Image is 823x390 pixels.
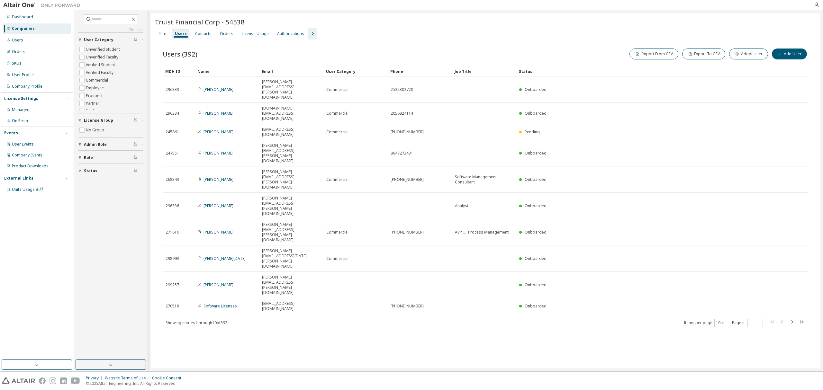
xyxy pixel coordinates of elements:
span: [DOMAIN_NAME][EMAIL_ADDRESS][DOMAIN_NAME] [262,106,321,121]
div: Company Profile [12,84,42,89]
button: Export To CSV [682,49,725,59]
div: SKUs [12,61,22,66]
span: Units Usage BI [12,187,43,192]
div: Company Events [12,153,42,158]
a: [PERSON_NAME] [203,203,233,208]
span: 271616 [166,230,179,235]
span: Commercial [326,111,348,116]
div: Managed [12,107,30,112]
button: Role [78,151,143,165]
label: Unverified Faculty [86,53,120,61]
img: facebook.svg [39,377,46,384]
img: altair_logo.svg [2,377,35,384]
a: [PERSON_NAME][DATE] [203,256,246,261]
a: [PERSON_NAME] [203,282,233,288]
img: instagram.svg [50,377,56,384]
img: Altair One [3,2,84,8]
div: Dashboard [12,14,33,20]
a: [PERSON_NAME] [203,87,233,92]
img: linkedin.svg [60,377,67,384]
span: Onboarded [525,87,547,92]
span: [PERSON_NAME][EMAIL_ADDRESS][PERSON_NAME][DOMAIN_NAME] [262,222,321,243]
a: [PERSON_NAME] [203,177,233,182]
span: 298993 [166,256,179,261]
button: Status [78,164,143,178]
span: [PHONE_NUMBER] [391,304,424,309]
button: Import From CSV [629,49,678,59]
div: MDH ID [165,66,192,76]
div: Users [12,38,23,43]
span: Clear filter [134,37,138,42]
span: [PERSON_NAME][EMAIL_ADDRESS][DATE][PERSON_NAME][DOMAIN_NAME] [262,248,321,269]
span: 296334 [166,111,179,116]
span: [PERSON_NAME][EMAIL_ADDRESS][PERSON_NAME][DOMAIN_NAME] [262,79,321,100]
span: Commercial [326,129,348,135]
span: [EMAIL_ADDRESS][DOMAIN_NAME] [262,127,321,137]
span: [PHONE_NUMBER] [391,177,424,182]
span: Onboarded [525,177,547,182]
span: Onboarded [525,282,547,288]
span: Admin Role [84,142,107,147]
span: Analyst [455,203,468,208]
div: Cookie Consent [152,376,185,381]
span: Items per page [684,319,726,327]
div: User Category [326,66,385,76]
div: Status [519,66,770,76]
div: License Settings [4,96,38,101]
span: Role [84,155,93,160]
span: Onboarded [525,203,547,208]
span: [PERSON_NAME][EMAIL_ADDRESS][PERSON_NAME][DOMAIN_NAME] [262,169,321,190]
span: [PHONE_NUMBER] [391,230,424,235]
span: [PERSON_NAME][EMAIL_ADDRESS][PERSON_NAME][DOMAIN_NAME] [262,275,321,295]
div: Contacts [195,31,212,36]
span: [EMAIL_ADDRESS][DOMAIN_NAME] [262,301,321,311]
span: Clear filter [134,118,138,123]
span: Pending [525,129,540,135]
p: © 2025 Altair Engineering, Inc. All Rights Reserved. [86,381,185,386]
span: Clear filter [134,155,138,160]
div: External Links [4,176,33,181]
img: youtube.svg [71,377,80,384]
span: 2056824114 [391,111,413,116]
a: [PERSON_NAME] [203,229,233,235]
span: Onboarded [525,150,547,156]
a: [PERSON_NAME] [203,129,233,135]
div: User Profile [12,72,34,77]
span: 296333 [166,87,179,92]
span: Commercial [326,230,348,235]
a: [PERSON_NAME] [203,111,233,116]
span: 296336 [166,203,179,208]
span: Users (392) [163,49,197,58]
div: Users [175,31,187,36]
button: 10 [716,320,725,325]
div: Name [197,66,257,76]
span: Showing entries 1 through 10 of 392 [166,320,227,325]
label: Commercial [86,76,109,84]
div: Product Downloads [12,164,49,169]
span: Page n. [732,319,763,327]
div: User Events [12,142,34,147]
label: Trial [86,107,95,115]
span: 245861 [166,129,179,135]
label: Verified Student [86,61,116,69]
label: Verified Faculty [86,69,115,76]
div: Website Terms of Use [105,376,152,381]
div: Orders [12,49,25,54]
div: Authorizations [277,31,304,36]
button: Add User [772,49,807,59]
label: No Group [86,126,105,134]
span: Commercial [326,256,348,261]
div: Phone [390,66,449,76]
span: [PERSON_NAME][EMAIL_ADDRESS][PERSON_NAME][DOMAIN_NAME] [262,143,321,164]
button: Adopt User [729,49,768,59]
div: On Prem [12,118,28,123]
span: Software Management Consultant [455,174,513,185]
label: Partner [86,100,101,107]
span: 268343 [166,177,179,182]
span: 270518 [166,304,179,309]
div: Companies [12,26,35,31]
span: 247551 [166,151,179,156]
button: License Group [78,113,143,128]
span: Clear filter [134,142,138,147]
span: Truist Financial Corp - 54538 [155,17,245,26]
